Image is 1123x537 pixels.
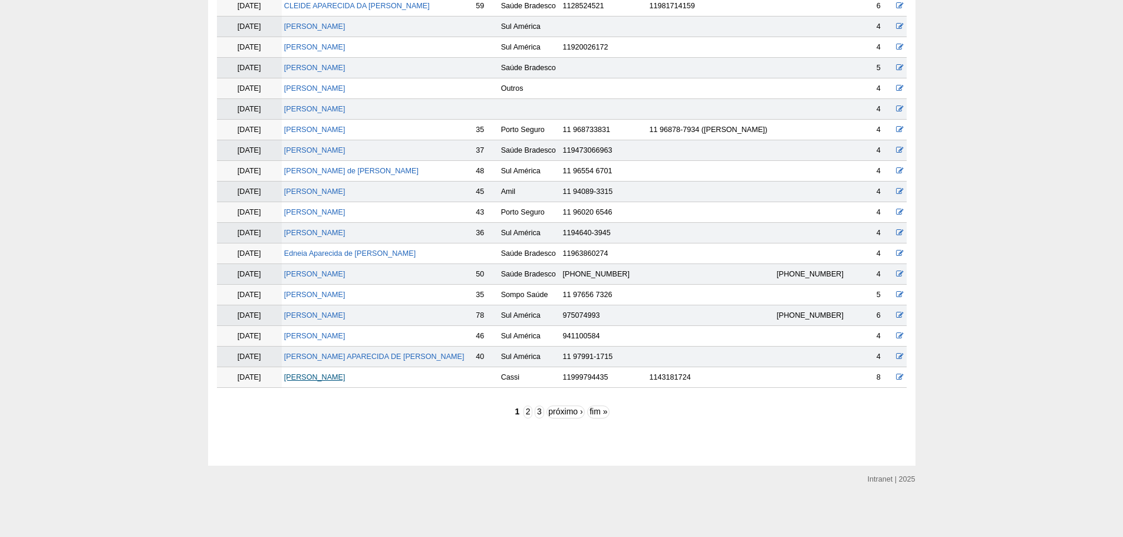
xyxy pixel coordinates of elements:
[284,2,430,10] a: CLEIDE APARECIDA DA [PERSON_NAME]
[217,305,282,326] td: [DATE]
[775,264,849,285] td: [PHONE_NUMBER]
[513,407,521,416] li: 1
[473,326,498,347] td: 46
[217,243,282,264] td: [DATE]
[561,161,647,182] td: 11 96554 6701
[217,202,282,223] td: [DATE]
[284,146,345,154] a: [PERSON_NAME]
[473,285,498,305] td: 35
[874,264,894,285] td: 4
[499,140,561,161] td: Saúde Bradesco
[284,332,345,340] a: [PERSON_NAME]
[874,202,894,223] td: 4
[499,243,561,264] td: Saúde Bradesco
[499,202,561,223] td: Porto Seguro
[561,37,647,58] td: 11920026172
[284,126,345,134] a: [PERSON_NAME]
[561,347,647,367] td: 11 97991-1715
[284,270,345,278] a: [PERSON_NAME]
[217,120,282,140] td: [DATE]
[561,182,647,202] td: 11 94089-3315
[217,367,282,388] td: [DATE]
[217,223,282,243] td: [DATE]
[284,64,345,72] a: [PERSON_NAME]
[874,367,894,388] td: 8
[499,78,561,99] td: Outros
[473,140,498,161] td: 37
[473,120,498,140] td: 35
[473,202,498,223] td: 43
[587,406,610,419] a: fim »
[217,264,282,285] td: [DATE]
[284,105,345,113] a: [PERSON_NAME]
[217,161,282,182] td: [DATE]
[874,161,894,182] td: 4
[499,367,561,388] td: Cassi
[561,285,647,305] td: 11 97656 7326
[217,37,282,58] td: [DATE]
[647,367,775,388] td: 1143181724
[284,373,345,381] a: [PERSON_NAME]
[217,78,282,99] td: [DATE]
[874,243,894,264] td: 4
[874,78,894,99] td: 4
[473,264,498,285] td: 50
[284,291,345,299] a: [PERSON_NAME]
[499,17,561,37] td: Sul América
[874,347,894,367] td: 4
[499,347,561,367] td: Sul América
[217,140,282,161] td: [DATE]
[473,223,498,243] td: 36
[473,305,498,326] td: 78
[874,305,894,326] td: 6
[499,305,561,326] td: Sul América
[217,182,282,202] td: [DATE]
[874,120,894,140] td: 4
[473,182,498,202] td: 45
[499,223,561,243] td: Sul América
[217,17,282,37] td: [DATE]
[868,473,915,485] div: Intranet | 2025
[874,285,894,305] td: 5
[473,347,498,367] td: 40
[284,167,419,175] a: [PERSON_NAME] de [PERSON_NAME]
[874,140,894,161] td: 4
[284,352,465,361] a: [PERSON_NAME] APARECIDA DE [PERSON_NAME]
[775,305,849,326] td: [PHONE_NUMBER]
[499,120,561,140] td: Porto Seguro
[499,285,561,305] td: Sompo Saúde
[499,161,561,182] td: Sul América
[874,182,894,202] td: 4
[284,43,345,51] a: [PERSON_NAME]
[535,406,544,419] a: 3
[874,99,894,120] td: 4
[499,58,561,78] td: Saúde Bradesco
[217,326,282,347] td: [DATE]
[217,99,282,120] td: [DATE]
[217,285,282,305] td: [DATE]
[561,305,647,326] td: 975074993
[473,161,498,182] td: 48
[561,264,647,285] td: [PHONE_NUMBER]
[874,326,894,347] td: 4
[561,326,647,347] td: 941100584
[284,187,345,196] a: [PERSON_NAME]
[874,223,894,243] td: 4
[647,120,775,140] td: 11 96878-7934 ([PERSON_NAME])
[561,223,647,243] td: 1194640-3945
[561,202,647,223] td: 11 96020 6546
[523,406,532,419] a: 2
[284,22,345,31] a: [PERSON_NAME]
[561,367,647,388] td: 11999794435
[874,17,894,37] td: 4
[499,326,561,347] td: Sul América
[284,208,345,216] a: [PERSON_NAME]
[499,264,561,285] td: Saúde Bradesco
[499,182,561,202] td: Amil
[874,58,894,78] td: 5
[217,58,282,78] td: [DATE]
[284,229,345,237] a: [PERSON_NAME]
[561,140,647,161] td: 119473066963
[217,347,282,367] td: [DATE]
[284,311,345,319] a: [PERSON_NAME]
